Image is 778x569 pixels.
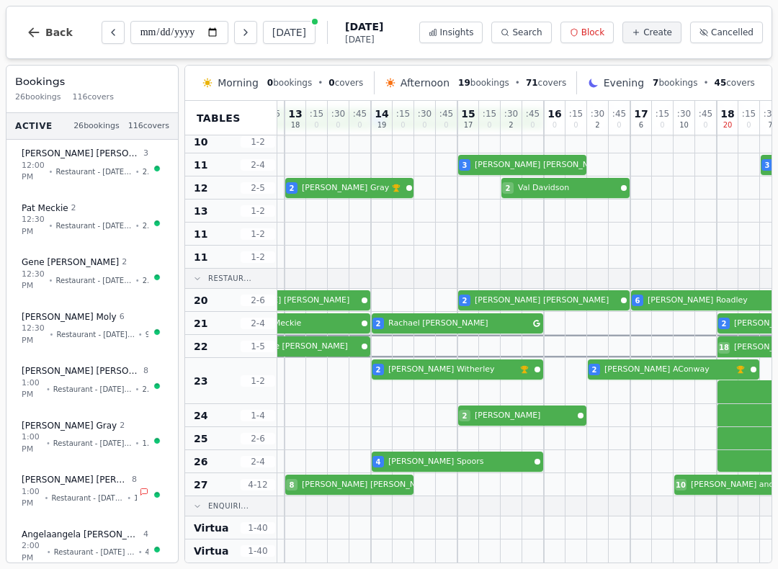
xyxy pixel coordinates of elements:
span: [PERSON_NAME] Gray [22,420,117,431]
span: 71 [526,78,538,88]
span: 16 [547,109,561,119]
span: 2 [462,295,468,306]
span: 15 [461,109,475,119]
span: Rachael [PERSON_NAME] [388,318,530,330]
span: 8 [290,480,295,490]
span: : 30 [764,109,777,118]
span: 2 [506,183,511,194]
span: 13 [288,109,302,119]
span: 18 [719,342,729,353]
span: • [135,166,140,177]
span: • [49,275,53,286]
span: • [127,493,131,503]
span: • [515,77,520,89]
span: 2 - 5 [241,182,275,194]
span: 4 [146,547,148,557]
button: Next day [234,21,257,44]
span: 0 [328,78,334,88]
span: 2 [592,364,597,375]
span: 1 - 40 [241,545,275,557]
button: [PERSON_NAME] Moly612:30 PM•Restaurant - [DATE] Lunch Menu•9 [12,303,172,355]
span: : 45 [699,109,712,118]
span: : 15 [396,109,410,118]
span: 2 [376,364,381,375]
span: : 30 [418,109,432,118]
span: Afternoon [401,76,450,90]
span: 1 - 2 [241,205,275,217]
span: [PERSON_NAME] Spoors [388,456,532,468]
span: 0 [703,122,707,129]
span: 2 [290,183,295,194]
span: 6 [120,311,125,323]
span: : 30 [331,109,345,118]
span: Pat Meckie [22,202,68,214]
span: • [138,329,143,340]
span: [PERSON_NAME] [PERSON_NAME] [302,479,436,491]
button: [PERSON_NAME] [PERSON_NAME]312:00 PM•Restaurant - [DATE] Lunch Menu•20 [12,140,172,192]
button: [PERSON_NAME] [PERSON_NAME]81:00 PM•Restaurant - [DATE] Lunch Menu•27 [12,357,172,409]
span: • [138,547,143,557]
span: 1:00 PM [22,377,43,401]
span: 2 - 4 [241,159,275,171]
button: Back [15,15,84,50]
span: • [50,329,54,340]
span: • [135,220,140,231]
span: Active [15,120,53,132]
span: covers [526,77,566,89]
span: [PERSON_NAME] [PERSON_NAME] [22,148,140,159]
span: Restaurant - [DATE] Lunch Menu [54,547,135,557]
button: Create [622,22,681,43]
span: 11 [194,158,207,172]
span: 2 - 6 [241,295,275,306]
span: 2 [71,202,76,215]
span: 21 [194,316,207,331]
span: 27 [142,384,148,395]
span: 12 [194,181,207,195]
span: Tables [197,111,241,125]
span: 2 [722,318,727,329]
span: 2 [462,411,468,421]
button: [PERSON_NAME] Gray21:00 PM•Restaurant - [DATE] Lunch Menu•12 [12,412,172,464]
span: 12 [142,438,148,449]
span: 1 - 2 [241,228,275,240]
span: [PERSON_NAME] AConway [604,364,733,376]
h3: Bookings [15,74,169,89]
span: 12:00 PM [22,160,46,184]
span: 0 [336,122,340,129]
span: 3 [462,160,468,171]
span: 0 [314,122,318,129]
span: • [135,275,140,286]
span: 0 [660,122,664,129]
span: 2 - 4 [241,456,275,467]
span: 0 [617,122,621,129]
span: bookings [267,77,312,89]
span: : 15 [656,109,669,118]
span: Restaurant - [DATE] Lunch Menu [56,329,135,340]
span: Enquiri... [208,501,249,511]
span: 4 [143,529,148,541]
span: [PERSON_NAME] [PERSON_NAME] [475,295,618,307]
span: 21 [143,220,148,231]
span: 116 covers [128,120,169,133]
span: 18 [291,122,300,129]
span: 17 [634,109,648,119]
span: 1 - 2 [241,251,275,263]
span: 14 [375,109,388,119]
span: 17 [464,122,473,129]
span: 26 bookings [73,120,120,133]
span: : 30 [591,109,604,118]
button: Search [491,22,551,43]
button: Gene [PERSON_NAME]212:30 PM•Restaurant - [DATE] Lunch Menu•22 [12,248,172,300]
span: 2 [120,420,125,432]
span: 0 [530,122,535,129]
button: [PERSON_NAME] [PERSON_NAME]81:00 PM•Restaurant - [DATE] Lunch Menu•1 [12,466,172,518]
span: 2 [122,256,127,269]
span: 7 [768,122,772,129]
span: Restaurant - [DATE] Lunch Menu [56,275,133,286]
span: : 45 [526,109,540,118]
span: 1:00 PM [22,486,42,510]
span: [DATE] [345,34,383,45]
span: Val Davidson [518,182,618,194]
span: Cancelled [711,27,754,38]
span: [PERSON_NAME] Roadley [648,295,778,307]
